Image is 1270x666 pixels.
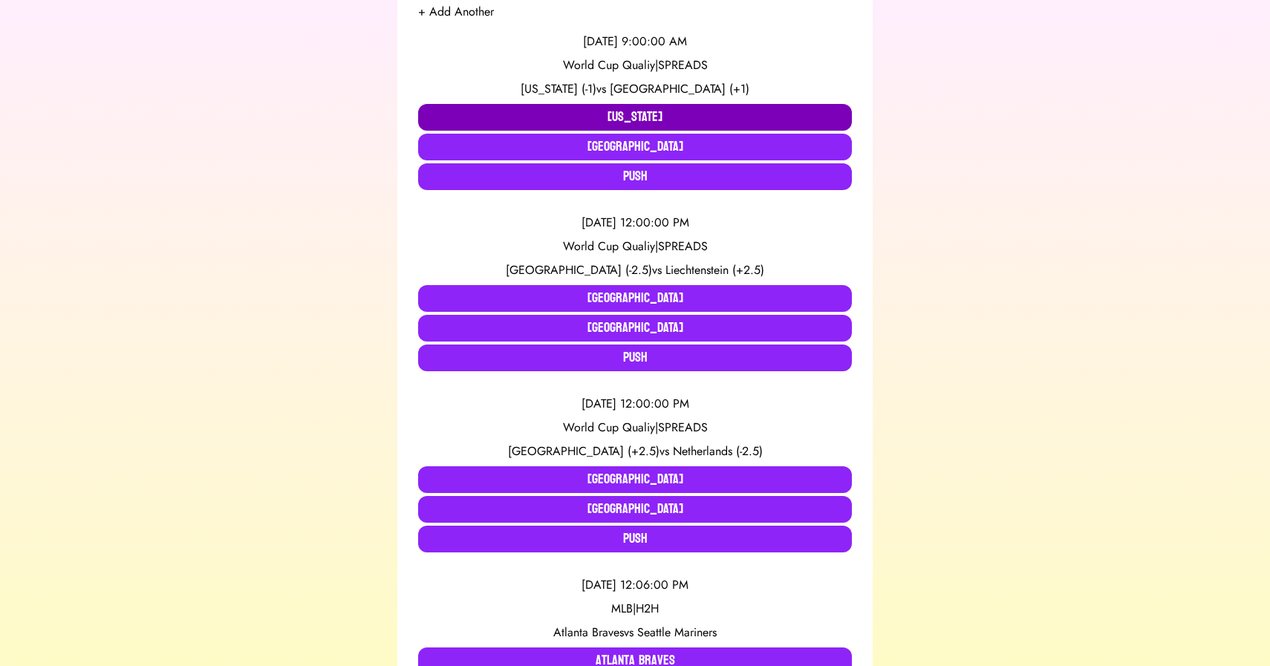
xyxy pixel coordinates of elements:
[418,33,852,50] div: [DATE] 9:00:00 AM
[665,261,764,278] span: Liechtenstein (+2.5)
[418,163,852,190] button: Push
[418,466,852,493] button: [GEOGRAPHIC_DATA]
[418,285,852,312] button: [GEOGRAPHIC_DATA]
[418,134,852,160] button: [GEOGRAPHIC_DATA]
[418,104,852,131] button: [US_STATE]
[418,496,852,523] button: [GEOGRAPHIC_DATA]
[508,443,660,460] span: [GEOGRAPHIC_DATA] (+2.5)
[418,80,852,98] div: vs
[610,80,749,97] span: [GEOGRAPHIC_DATA] (+1)
[418,3,494,21] button: + Add Another
[418,56,852,74] div: World Cup Qualiy | SPREADS
[418,526,852,552] button: Push
[418,261,852,279] div: vs
[418,443,852,460] div: vs
[637,624,717,641] span: Seattle Mariners
[418,600,852,618] div: MLB | H2H
[418,238,852,255] div: World Cup Qualiy | SPREADS
[418,419,852,437] div: World Cup Qualiy | SPREADS
[418,214,852,232] div: [DATE] 12:00:00 PM
[418,315,852,342] button: [GEOGRAPHIC_DATA]
[673,443,763,460] span: Netherlands (-2.5)
[418,395,852,413] div: [DATE] 12:00:00 PM
[418,624,852,641] div: vs
[553,624,624,641] span: Atlanta Braves
[521,80,596,97] span: [US_STATE] (-1)
[418,345,852,371] button: Push
[418,576,852,594] div: [DATE] 12:06:00 PM
[506,261,652,278] span: [GEOGRAPHIC_DATA] (-2.5)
